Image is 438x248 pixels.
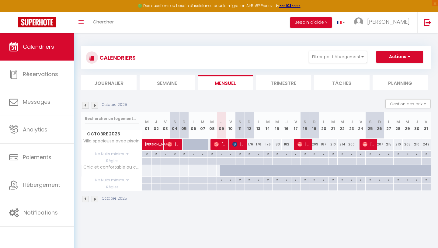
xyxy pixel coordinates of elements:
[245,112,254,139] th: 12
[384,139,394,150] div: 215
[310,139,319,150] div: 203
[297,138,310,150] span: [PERSON_NAME]
[167,138,180,150] span: [PERSON_NAME] [PERSON_NAME]
[214,138,226,150] span: [PERSON_NAME]
[82,158,142,164] span: Règles
[217,177,226,183] div: 2
[198,75,253,90] li: Mensuel
[291,151,301,156] div: 2
[319,139,328,150] div: 187
[263,112,273,139] th: 14
[23,43,54,51] span: Calendriers
[347,177,356,183] div: 2
[279,3,301,8] strong: >>> ICI <<<<
[235,112,245,139] th: 11
[367,18,410,26] span: [PERSON_NAME]
[291,177,301,183] div: 2
[263,139,273,150] div: 176
[273,177,282,183] div: 2
[338,151,347,156] div: 2
[375,177,384,183] div: 2
[388,119,390,125] abbr: L
[310,151,319,156] div: 2
[384,112,394,139] th: 27
[254,151,263,156] div: 2
[220,119,223,125] abbr: J
[226,177,235,183] div: 2
[310,112,319,139] th: 19
[258,119,259,125] abbr: L
[375,139,384,150] div: 207
[263,151,273,156] div: 2
[273,112,282,139] th: 15
[238,119,241,125] abbr: S
[378,119,381,125] abbr: D
[235,177,245,183] div: 2
[285,119,288,125] abbr: J
[328,151,338,156] div: 2
[422,151,431,156] div: 2
[102,196,127,201] p: Octobre 2025
[363,138,375,150] span: [PERSON_NAME]
[403,139,412,150] div: 208
[356,151,366,156] div: 2
[331,119,335,125] abbr: M
[282,139,291,150] div: 182
[18,17,56,27] img: Super Booking
[254,139,263,150] div: 176
[313,119,316,125] abbr: D
[207,112,217,139] th: 08
[235,151,245,156] div: 2
[245,177,254,183] div: 2
[376,51,423,63] button: Actions
[403,151,412,156] div: 2
[373,75,428,90] li: Planning
[310,177,319,183] div: 2
[88,12,118,33] a: Chercher
[170,112,179,139] th: 04
[394,151,403,156] div: 2
[304,119,306,125] abbr: S
[93,19,114,25] span: Chercher
[217,112,226,139] th: 09
[173,119,176,125] abbr: S
[301,151,310,156] div: 2
[422,177,431,183] div: 2
[226,151,235,156] div: 2
[155,119,157,125] abbr: J
[412,112,422,139] th: 30
[273,139,282,150] div: 183
[415,119,418,125] abbr: J
[189,151,198,156] div: 2
[350,119,353,125] abbr: J
[201,119,204,125] abbr: M
[151,112,161,139] th: 02
[140,75,195,90] li: Semaine
[328,139,338,150] div: 210
[23,70,58,78] span: Réservations
[394,139,403,150] div: 210
[349,12,417,33] a: ... [PERSON_NAME]
[340,119,344,125] abbr: M
[198,151,207,156] div: 2
[179,112,189,139] th: 05
[82,130,142,138] span: Octobre 2025
[319,112,328,139] th: 20
[394,112,403,139] th: 28
[152,151,161,156] div: 2
[294,119,297,125] abbr: V
[347,151,356,156] div: 2
[232,138,245,150] span: [PERSON_NAME]
[189,112,198,139] th: 06
[319,177,328,183] div: 2
[23,153,51,161] span: Paiements
[425,119,427,125] abbr: V
[328,177,338,183] div: 2
[164,119,167,125] abbr: V
[290,17,332,28] button: Besoin d'aide ?
[256,75,311,90] li: Trimestre
[385,99,431,108] button: Gestion des prix
[347,112,356,139] th: 23
[98,51,136,65] h3: CALENDRIERS
[217,151,226,156] div: 2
